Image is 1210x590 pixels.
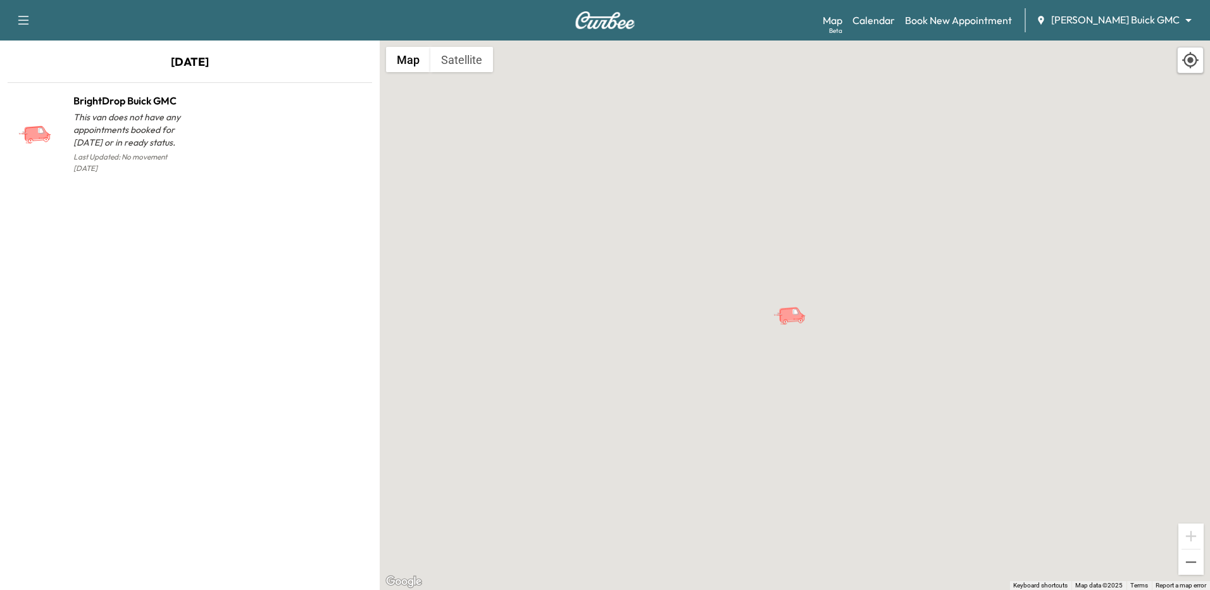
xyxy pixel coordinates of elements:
p: This van does not have any appointments booked for [DATE] or in ready status. [73,111,190,149]
a: Book New Appointment [905,13,1012,28]
img: Google [383,574,425,590]
img: Curbee Logo [575,11,635,29]
p: Last Updated: No movement [DATE] [73,149,190,177]
button: Zoom in [1178,524,1204,549]
button: Show satellite imagery [430,47,493,72]
a: Report a map error [1156,582,1206,589]
span: [PERSON_NAME] Buick GMC [1051,13,1180,27]
a: MapBeta [823,13,842,28]
div: Beta [829,26,842,35]
div: Recenter map [1177,47,1204,73]
a: Terms (opens in new tab) [1130,582,1148,589]
h1: BrightDrop Buick GMC [73,93,190,108]
a: Open this area in Google Maps (opens a new window) [383,574,425,590]
button: Zoom out [1178,549,1204,575]
button: Show street map [386,47,430,72]
button: Keyboard shortcuts [1013,581,1068,590]
span: Map data ©2025 [1075,582,1123,589]
a: Calendar [852,13,895,28]
gmp-advanced-marker: BrightDrop Buick GMC [773,293,817,315]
